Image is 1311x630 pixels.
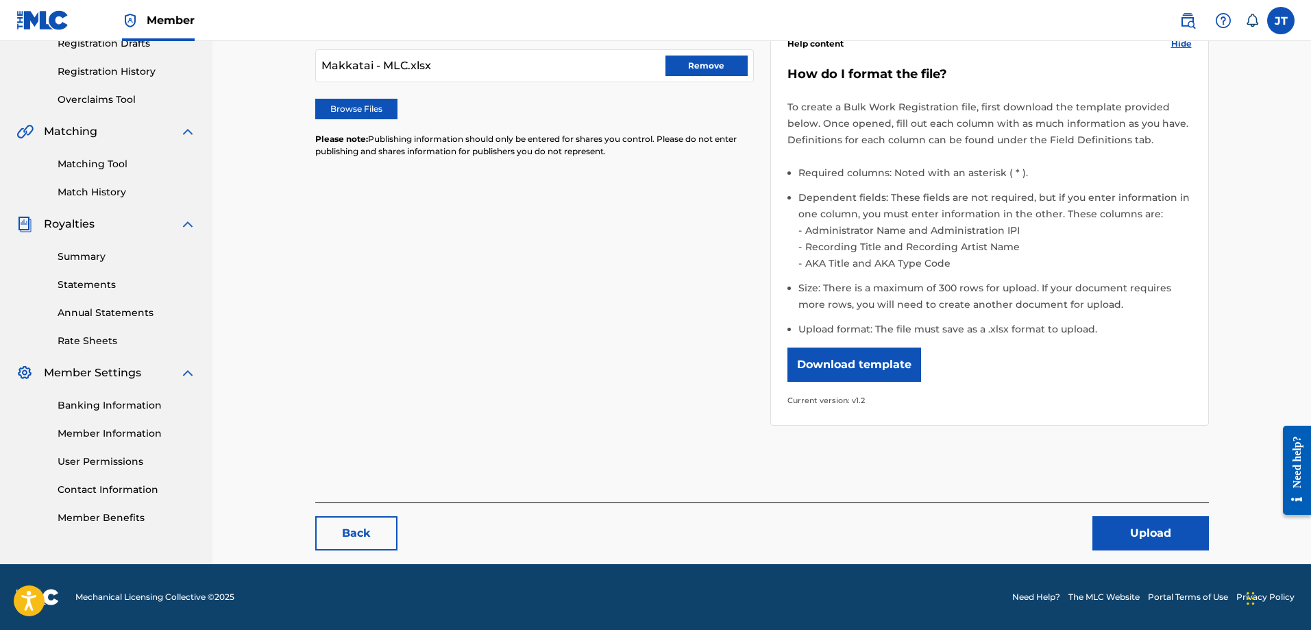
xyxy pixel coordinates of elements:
a: Contact Information [58,483,196,497]
li: Recording Title and Recording Artist Name [802,239,1192,255]
a: Matching Tool [58,157,196,171]
div: User Menu [1267,7,1295,34]
a: Statements [58,278,196,292]
span: Member Settings [44,365,141,381]
a: Member Benefits [58,511,196,525]
a: Back [315,516,397,550]
h5: How do I format the file? [787,66,1192,82]
a: Summary [58,250,196,264]
label: Browse Files [315,99,397,119]
p: Current version: v1.2 [787,392,1192,409]
button: Remove [665,56,748,76]
span: Please note: [315,134,368,144]
div: Notifications [1245,14,1259,27]
span: Member [147,12,195,28]
li: AKA Title and AKA Type Code [802,255,1192,271]
a: The MLC Website [1068,591,1140,603]
div: Help [1210,7,1237,34]
a: Portal Terms of Use [1148,591,1228,603]
img: expand [180,216,196,232]
span: Hide [1171,38,1192,50]
li: Administrator Name and Administration IPI [802,222,1192,239]
img: search [1179,12,1196,29]
iframe: Resource Center [1273,415,1311,526]
li: Size: There is a maximum of 300 rows for upload. If your document requires more rows, you will ne... [798,280,1192,321]
button: Download template [787,348,921,382]
a: Member Information [58,426,196,441]
div: Drag [1247,578,1255,619]
a: User Permissions [58,455,196,469]
img: MLC Logo [16,10,69,30]
img: Top Rightsholder [122,12,138,29]
a: Privacy Policy [1236,591,1295,603]
a: Annual Statements [58,306,196,320]
img: Member Settings [16,365,33,381]
span: Makkatai - MLC.xlsx [321,58,431,74]
a: Rate Sheets [58,334,196,348]
li: Dependent fields: These fields are not required, but if you enter information in one column, you ... [798,189,1192,280]
iframe: Chat Widget [1242,564,1311,630]
li: Upload format: The file must save as a .xlsx format to upload. [798,321,1192,337]
span: Royalties [44,216,95,232]
a: Match History [58,185,196,199]
img: expand [180,365,196,381]
p: Publishing information should only be entered for shares you control. Please do not enter publish... [315,133,754,158]
span: Help content [787,38,844,50]
a: Banking Information [58,398,196,413]
img: Royalties [16,216,33,232]
img: expand [180,123,196,140]
li: Required columns: Noted with an asterisk ( * ). [798,165,1192,189]
a: Public Search [1174,7,1201,34]
a: Registration Drafts [58,36,196,51]
a: Overclaims Tool [58,93,196,107]
span: Matching [44,123,97,140]
a: Need Help? [1012,591,1060,603]
span: Mechanical Licensing Collective © 2025 [75,591,234,603]
img: help [1215,12,1232,29]
p: To create a Bulk Work Registration file, first download the template provided below. Once opened,... [787,99,1192,148]
button: Upload [1092,516,1209,550]
img: logo [16,589,59,605]
img: Matching [16,123,34,140]
a: Registration History [58,64,196,79]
